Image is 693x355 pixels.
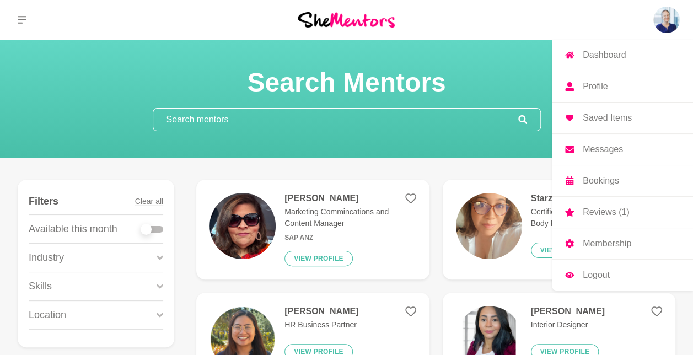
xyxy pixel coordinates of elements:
[583,271,610,279] p: Logout
[653,7,680,33] img: Tammie McDonald
[284,234,416,242] h6: SAP ANZ
[583,208,629,217] p: Reviews (1)
[153,66,541,99] h1: Search Mentors
[29,250,64,265] p: Industry
[284,319,358,331] p: HR Business Partner
[531,193,662,204] h4: Starz
[531,243,599,258] button: View profile
[583,82,608,91] p: Profile
[284,206,416,229] p: Marketing Commincations and Content Manager
[552,71,693,102] a: Profile
[29,222,117,236] p: Available this month
[284,193,416,204] h4: [PERSON_NAME]
[653,7,680,33] a: Tammie McDonaldDashboardProfileSaved ItemsMessagesBookingsReviews (1)MembershipLogout
[284,306,358,317] h4: [PERSON_NAME]
[531,306,605,317] h4: [PERSON_NAME]
[135,189,163,214] button: Clear all
[583,239,631,248] p: Membership
[284,251,353,266] button: View profile
[29,308,66,322] p: Location
[531,206,662,229] p: Certified Holistic Life Coach & Mind-Body Pra...
[531,319,605,331] p: Interior Designer
[583,176,619,185] p: Bookings
[29,279,52,294] p: Skills
[552,165,693,196] a: Bookings
[552,134,693,165] a: Messages
[583,145,623,154] p: Messages
[196,180,429,279] a: [PERSON_NAME]Marketing Commincations and Content ManagerSAP ANZView profile
[443,180,675,279] a: StarzCertified Holistic Life Coach & Mind-Body Pra...View profile
[552,40,693,71] a: Dashboard
[583,114,632,122] p: Saved Items
[209,193,276,259] img: aa23f5878ab499289e4fcd759c0b7f51d43bf30b-1200x1599.jpg
[298,12,395,27] img: She Mentors Logo
[583,51,626,60] p: Dashboard
[552,197,693,228] a: Reviews (1)
[456,193,522,259] img: ec11b24c0aac152775f8df71426d334388dc0d10-1080x1920.jpg
[552,103,693,133] a: Saved Items
[29,195,58,208] h4: Filters
[153,109,518,131] input: Search mentors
